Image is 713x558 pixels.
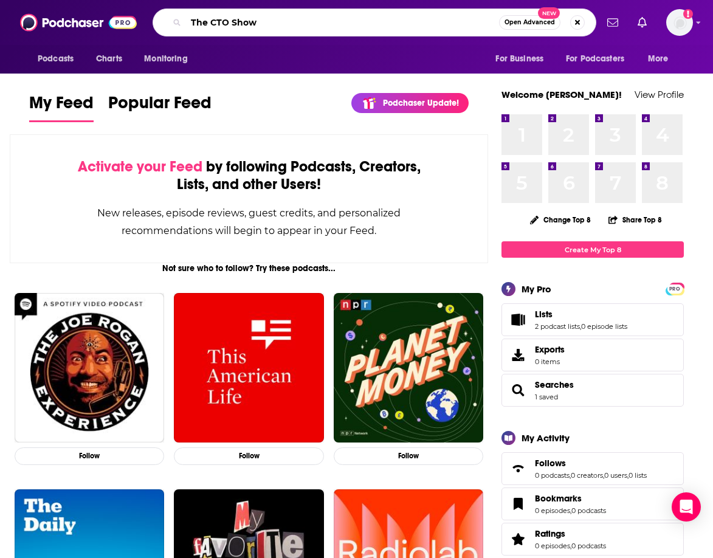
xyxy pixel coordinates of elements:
a: Ratings [535,528,606,539]
input: Search podcasts, credits, & more... [186,13,499,32]
a: Show notifications dropdown [633,12,652,33]
a: 0 episodes [535,506,570,515]
button: open menu [639,47,684,71]
span: More [648,50,669,67]
a: 0 creators [571,471,603,480]
a: Show notifications dropdown [602,12,623,33]
img: This American Life [174,293,323,443]
a: PRO [667,284,682,293]
span: Follows [501,452,684,485]
a: Popular Feed [108,92,212,122]
svg: Add a profile image [683,9,693,19]
button: open menu [558,47,642,71]
span: , [570,471,571,480]
a: Searches [506,382,530,399]
a: Lists [506,311,530,328]
span: Charts [96,50,122,67]
a: Welcome [PERSON_NAME]! [501,89,622,100]
span: 0 items [535,357,565,366]
span: Bookmarks [535,493,582,504]
span: Podcasts [38,50,74,67]
button: Open AdvancedNew [499,15,560,30]
span: , [580,322,581,331]
div: by following Podcasts, Creators, Lists, and other Users! [71,158,427,193]
a: 0 episode lists [581,322,627,331]
span: , [627,471,629,480]
img: Planet Money [334,293,483,443]
a: My Feed [29,92,94,122]
a: 0 podcasts [571,506,606,515]
span: , [603,471,604,480]
a: Exports [501,339,684,371]
span: Ratings [501,523,684,556]
a: 0 users [604,471,627,480]
a: Follows [506,460,530,477]
div: My Activity [522,432,570,444]
span: New [538,7,560,19]
button: Follow [15,447,164,465]
span: Lists [535,309,553,320]
a: View Profile [635,89,684,100]
span: Monitoring [144,50,187,67]
a: Bookmarks [506,495,530,512]
div: New releases, episode reviews, guest credits, and personalized recommendations will begin to appe... [71,204,427,239]
button: Share Top 8 [608,208,663,232]
span: Bookmarks [501,487,684,520]
button: open menu [487,47,559,71]
a: Charts [88,47,129,71]
img: The Joe Rogan Experience [15,293,164,443]
a: Bookmarks [535,493,606,504]
div: Search podcasts, credits, & more... [153,9,596,36]
a: Create My Top 8 [501,241,684,258]
span: My Feed [29,92,94,120]
a: Follows [535,458,647,469]
span: Open Advanced [505,19,555,26]
span: PRO [667,284,682,294]
a: Lists [535,309,627,320]
p: Podchaser Update! [383,98,459,108]
button: Follow [174,447,323,465]
span: Exports [535,344,565,355]
button: Show profile menu [666,9,693,36]
span: For Podcasters [566,50,624,67]
a: Ratings [506,531,530,548]
div: My Pro [522,283,551,295]
span: Popular Feed [108,92,212,120]
a: Searches [535,379,574,390]
a: 1 saved [535,393,558,401]
span: For Business [495,50,543,67]
button: Follow [334,447,483,465]
button: open menu [136,47,203,71]
span: Lists [501,303,684,336]
span: , [570,506,571,515]
span: Searches [501,374,684,407]
span: Ratings [535,528,565,539]
span: Logged in as mresewehr [666,9,693,36]
span: Follows [535,458,566,469]
a: 0 podcasts [571,542,606,550]
button: Change Top 8 [523,212,598,227]
span: Exports [506,346,530,363]
img: User Profile [666,9,693,36]
div: Open Intercom Messenger [672,492,701,522]
span: Activate your Feed [78,157,202,176]
img: Podchaser - Follow, Share and Rate Podcasts [20,11,137,34]
span: , [570,542,571,550]
a: 2 podcast lists [535,322,580,331]
button: open menu [29,47,89,71]
a: 0 episodes [535,542,570,550]
a: 0 lists [629,471,647,480]
a: 0 podcasts [535,471,570,480]
div: Not sure who to follow? Try these podcasts... [10,263,488,274]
